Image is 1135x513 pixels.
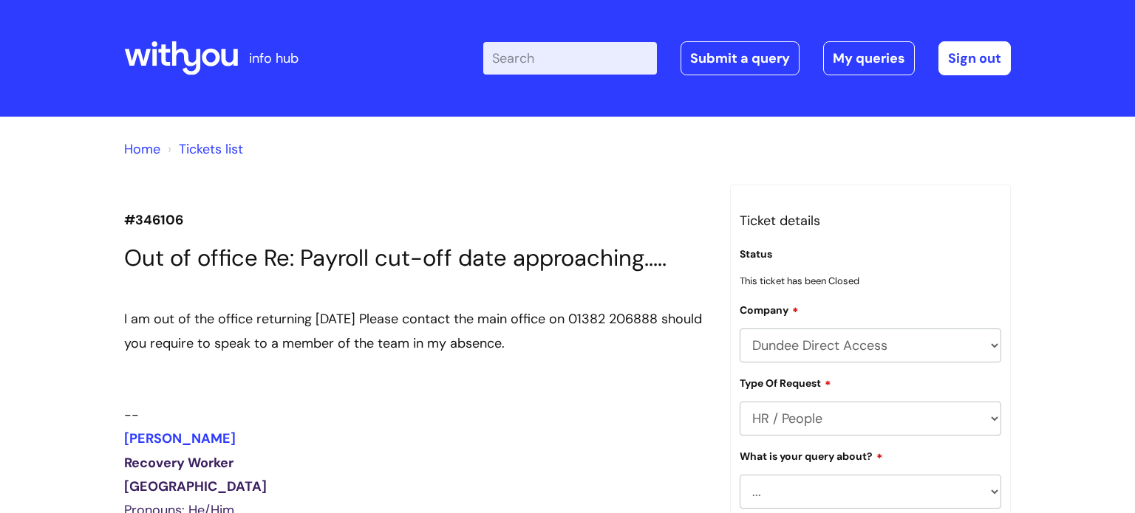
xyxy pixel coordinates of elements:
p: #346106 [124,208,708,232]
h1: Out of office Re: Payroll cut-off date approaching..... [124,244,708,272]
a: Submit a query [681,41,800,75]
input: Search [483,42,657,75]
p: info hub [249,47,299,70]
label: Company [740,302,799,317]
label: What is your query about? [740,448,883,463]
p: This ticket has been Closed [740,272,1001,289]
li: Tickets list [164,137,243,161]
a: Home [124,140,160,158]
a: Tickets list [179,140,243,158]
div: I am out of the office returning [DATE] Please contact the main office on 01382 206888 should you... [124,283,708,355]
b: Recovery Worker [124,454,234,472]
h3: Ticket details [740,209,1001,233]
label: Status [740,248,772,261]
a: Sign out [938,41,1011,75]
a: My queries [823,41,915,75]
label: Type Of Request [740,375,831,390]
li: Solution home [124,137,160,161]
div: | - [483,41,1011,75]
span: [GEOGRAPHIC_DATA] [124,478,267,495]
b: [PERSON_NAME] [124,430,236,447]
